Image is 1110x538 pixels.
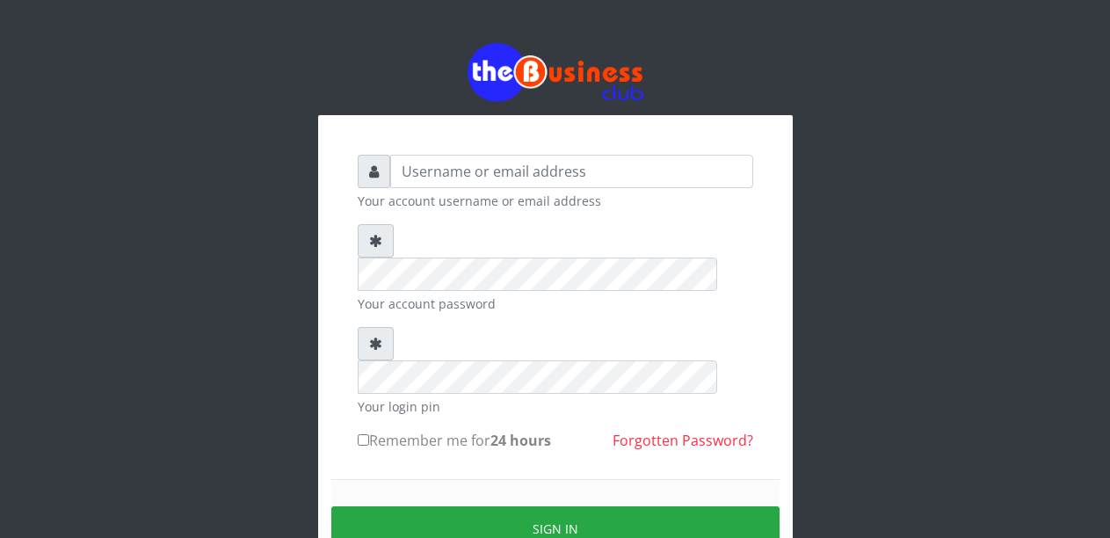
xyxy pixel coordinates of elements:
[358,434,369,446] input: Remember me for24 hours
[358,192,753,210] small: Your account username or email address
[390,155,753,188] input: Username or email address
[358,294,753,313] small: Your account password
[358,397,753,416] small: Your login pin
[613,431,753,450] a: Forgotten Password?
[358,430,551,451] label: Remember me for
[490,431,551,450] b: 24 hours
